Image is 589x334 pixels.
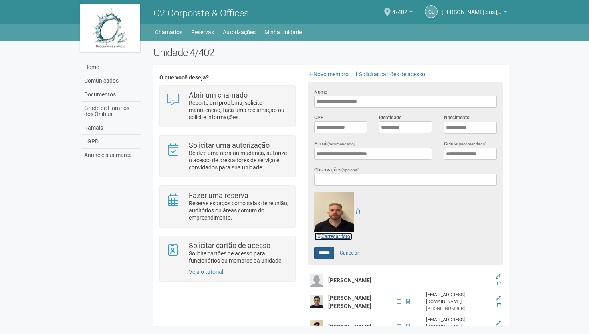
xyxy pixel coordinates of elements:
[314,232,353,241] a: Carregar foto
[328,324,371,330] strong: [PERSON_NAME]
[426,291,490,305] div: [EMAIL_ADDRESS][DOMAIN_NAME]
[191,26,214,38] a: Reservas
[82,88,141,102] a: Documentos
[310,274,323,287] img: user.png
[166,192,289,221] a: Fazer uma reserva Reserve espaços como salas de reunião, auditórios ou áreas comum do empreendime...
[379,114,401,121] label: Identidade
[166,92,289,121] a: Abrir um chamado Reporte um problema, solicite manutenção, faça uma reclamação ou solicite inform...
[155,26,182,38] a: Chamados
[497,281,501,286] a: Excluir membro
[189,191,248,200] strong: Fazer uma reserva
[314,140,355,148] label: E-mail
[189,99,289,121] p: Reporte um problema, solicite manutenção, faça uma reclamação ou solicite informações.
[392,1,407,15] span: 4/402
[189,250,289,264] p: Solicite cartões de acesso para funcionários ou membros da unidade.
[82,61,141,74] a: Home
[153,47,509,59] h2: Unidade 4/402
[496,274,501,279] a: Editar membro
[497,302,501,308] a: Excluir membro
[314,88,327,96] label: Nome
[310,320,323,333] img: user.png
[82,102,141,121] a: Grade de Horários dos Ônibus
[189,149,289,171] p: Realize uma obra ou mudança, autorize o acesso de prestadores de serviço e convidados para sua un...
[328,295,371,309] strong: [PERSON_NAME] [PERSON_NAME]
[444,114,470,121] label: Nascimento
[328,277,371,283] strong: [PERSON_NAME]
[314,166,360,174] label: Observações
[82,135,141,149] a: LGPD
[189,200,289,221] p: Reserve espaços como salas de reunião, auditórios ou áreas comum do empreendimento.
[426,316,490,330] div: [EMAIL_ADDRESS][DOMAIN_NAME]
[82,74,141,88] a: Comunicados
[189,269,223,275] a: Veja o tutorial
[189,141,270,149] strong: Solicitar uma autorização
[459,142,487,146] span: (recomendado)
[314,192,354,232] img: GetFile
[442,10,507,16] a: [PERSON_NAME] dos [PERSON_NAME]
[166,242,289,264] a: Solicitar cartão de acesso Solicite cartões de acesso para funcionários ou membros da unidade.
[310,295,323,308] img: user.png
[159,75,295,81] h4: O que você deseja?
[355,208,360,215] a: Remover
[496,295,501,301] a: Editar membro
[425,5,438,18] a: GL
[82,149,141,162] a: Anuncie sua marca
[444,140,487,148] label: Celular
[442,1,502,15] span: Gabriel Lemos Carreira dos Reis
[354,71,425,77] a: Solicitar cartões de acesso
[166,142,289,171] a: Solicitar uma autorização Realize uma obra ou mudança, autorize o acesso de prestadores de serviç...
[223,26,256,38] a: Autorizações
[308,71,349,77] a: Novo membro
[335,247,363,259] a: Cancelar
[392,10,413,16] a: 4/402
[153,8,249,19] span: O2 Corporate & Offices
[80,4,140,52] img: logo.jpg
[189,241,270,250] strong: Solicitar cartão de acesso
[496,320,501,326] a: Editar membro
[314,114,323,121] label: CPF
[341,168,360,172] span: (opcional)
[189,91,248,99] strong: Abrir um chamado
[82,121,141,135] a: Ramais
[426,305,490,312] div: [PHONE_NUMBER]
[264,26,302,38] a: Minha Unidade
[327,142,355,146] span: (recomendado)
